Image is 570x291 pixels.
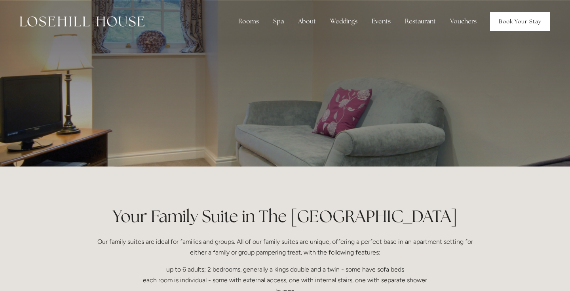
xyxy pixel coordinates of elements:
div: Rooms [232,13,265,29]
h1: Your Family Suite in The [GEOGRAPHIC_DATA] [96,205,474,228]
div: Events [365,13,397,29]
p: Our family suites are ideal for families and groups. All of our family suites are unique, offerin... [96,236,474,258]
div: About [292,13,322,29]
a: Book Your Stay [490,12,550,31]
div: Spa [267,13,290,29]
div: Restaurant [399,13,442,29]
div: Weddings [324,13,364,29]
img: Losehill House [20,16,144,27]
a: Vouchers [444,13,483,29]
